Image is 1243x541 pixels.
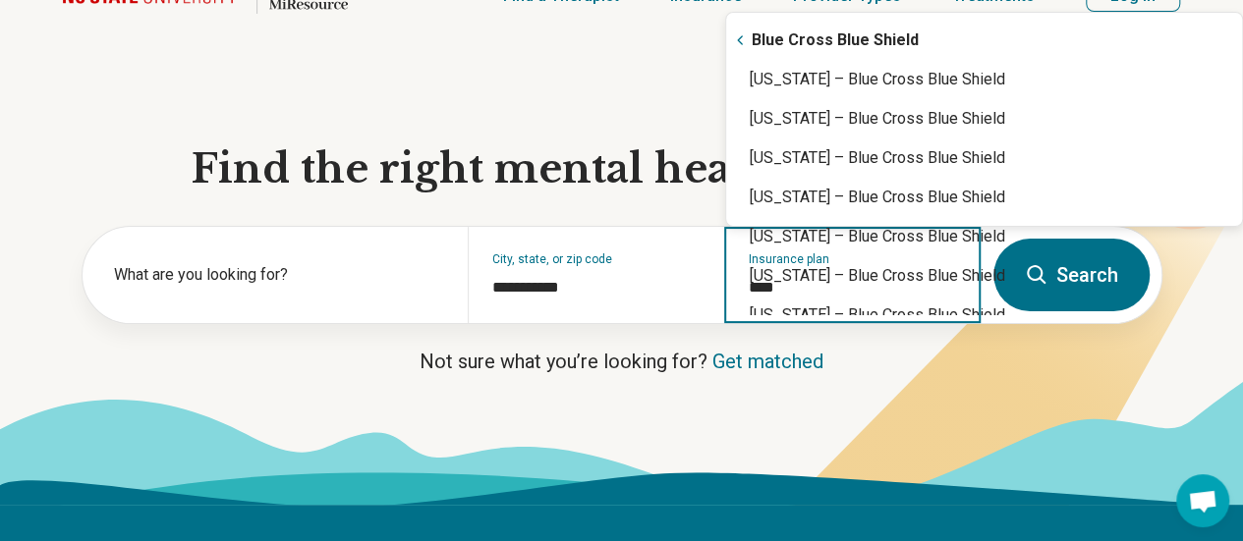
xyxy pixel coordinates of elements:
a: Get matched [712,350,823,373]
p: Not sure what you’re looking for? [82,348,1162,375]
div: [US_STATE] – Blue Cross Blue Shield [726,256,1242,296]
div: Blue Cross Blue Shield [726,21,1242,60]
div: [US_STATE] – Blue Cross Blue Shield [726,178,1242,217]
div: Suggestions [726,21,1242,315]
div: [US_STATE] – Blue Cross Blue Shield [726,138,1242,178]
div: Open chat [1176,474,1229,527]
div: [US_STATE] – Blue Cross Blue Shield [726,99,1242,138]
label: What are you looking for? [114,263,444,287]
h1: Find the right mental health care for you [82,143,1162,194]
div: [US_STATE] – Blue Cross Blue Shield [726,60,1242,99]
div: [US_STATE] – Blue Cross Blue Shield [726,296,1242,335]
div: [US_STATE] – Blue Cross Blue Shield [726,217,1242,256]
